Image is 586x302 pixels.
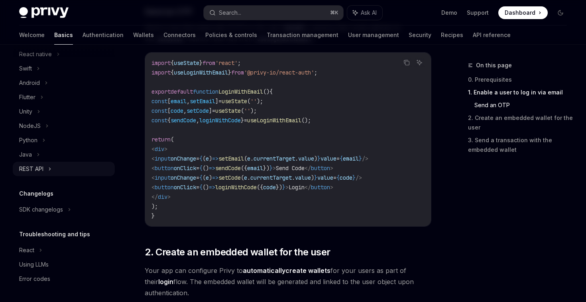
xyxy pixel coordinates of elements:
[243,267,330,275] a: automaticallycreate wallets
[206,174,209,181] span: e
[196,184,199,191] span: =
[473,25,511,45] a: API reference
[171,69,174,76] span: {
[196,174,199,181] span: =
[247,155,250,162] span: e
[19,150,32,159] div: Java
[19,260,49,269] div: Using LLMs
[336,174,340,181] span: {
[244,155,247,162] span: (
[190,98,215,105] span: setEmail
[247,174,250,181] span: .
[151,212,155,220] span: }
[352,174,356,181] span: }
[250,155,254,162] span: .
[199,155,203,162] span: {
[203,184,209,191] span: ()
[361,9,377,17] span: Ask AI
[83,25,124,45] a: Authentication
[19,245,34,255] div: React
[19,205,63,214] div: SDK changelogs
[244,174,247,181] span: e
[250,98,257,105] span: ''
[219,8,241,18] div: Search...
[199,59,203,67] span: }
[167,193,171,200] span: >
[343,155,359,162] span: email
[250,107,257,114] span: );
[356,174,362,181] span: />
[193,88,218,95] span: function
[145,246,330,259] span: 2. Create an embedded wallet for the user
[203,174,206,181] span: (
[151,117,167,124] span: const
[13,272,115,286] a: Error codes
[167,117,171,124] span: {
[155,184,174,191] span: button
[19,107,32,116] div: Unity
[19,189,53,198] h5: Changelogs
[340,155,343,162] span: {
[196,155,199,162] span: =
[19,164,43,174] div: REST API
[330,165,333,172] span: >
[203,59,215,67] span: from
[218,98,222,105] span: =
[311,165,330,172] span: button
[212,174,218,181] span: =>
[158,193,167,200] span: div
[151,107,167,114] span: const
[203,165,209,172] span: ()
[151,155,155,162] span: <
[19,121,41,131] div: NodeJS
[273,165,276,172] span: >
[218,174,241,181] span: setCode
[19,92,35,102] div: Flutter
[199,184,203,191] span: {
[174,184,196,191] span: onClick
[19,135,37,145] div: Python
[209,107,212,114] span: ]
[196,117,199,124] span: ,
[305,184,311,191] span: </
[155,165,174,172] span: button
[133,25,154,45] a: Wallets
[269,88,273,95] span: {
[19,25,45,45] a: Welcome
[247,117,301,124] span: useLoginWithEmail
[314,174,317,181] span: }
[289,184,305,191] span: Login
[250,174,292,181] span: currentTarget
[263,184,276,191] span: code
[241,107,244,114] span: (
[295,155,298,162] span: .
[54,25,73,45] a: Basics
[183,107,187,114] span: ,
[187,107,209,114] span: setCode
[167,107,171,114] span: [
[199,117,241,124] span: loginWithCode
[19,274,50,284] div: Error codes
[348,25,399,45] a: User management
[314,69,317,76] span: ;
[321,155,336,162] span: value
[467,9,489,17] a: Support
[276,165,305,172] span: Send Code
[243,267,285,275] strong: automatically
[347,6,382,20] button: Ask AI
[498,6,548,19] a: Dashboard
[414,57,425,68] button: Ask AI
[401,57,412,68] button: Copy the contents from the code block
[209,155,212,162] span: )
[247,165,263,172] span: email
[171,136,174,143] span: (
[263,165,269,172] span: })
[409,25,431,45] a: Security
[209,165,215,172] span: =>
[305,165,311,172] span: </
[228,69,231,76] span: }
[19,64,32,73] div: Swift
[468,134,573,156] a: 3. Send a transaction with the embedded wallet
[158,278,173,286] strong: login
[151,193,158,200] span: </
